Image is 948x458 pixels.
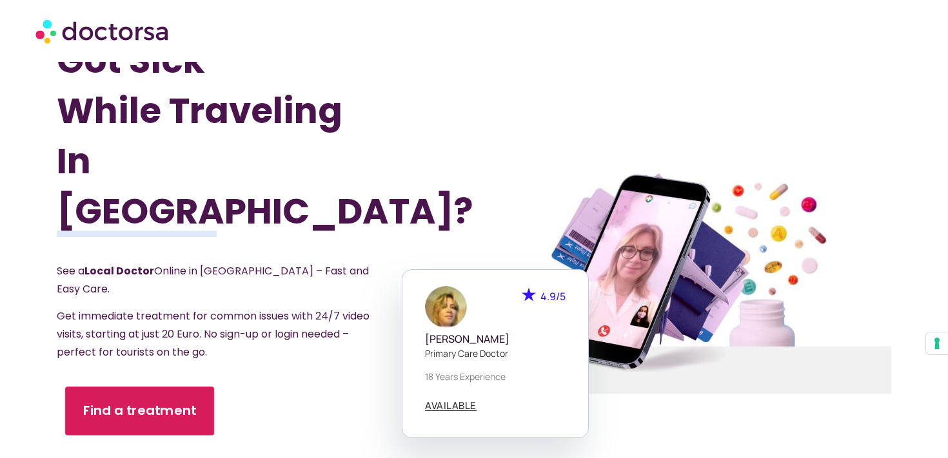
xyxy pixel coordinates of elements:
a: Find a treatment [65,386,214,435]
h5: [PERSON_NAME] [425,333,566,345]
h1: Got Sick While Traveling In [GEOGRAPHIC_DATA]? [57,35,411,236]
p: Primary care doctor [425,347,566,360]
p: 18 years experience [425,370,566,383]
span: Find a treatment [83,401,197,420]
a: AVAILABLE [425,401,477,411]
span: 4.9/5 [540,289,566,303]
span: See a Online in [GEOGRAPHIC_DATA] – Fast and Easy Care. [57,263,369,296]
strong: Local Doctor [84,263,154,278]
span: Get immediate treatment for common issues with 24/7 video visits, starting at just 20 Euro. No si... [57,309,370,359]
button: Your consent preferences for tracking technologies [926,332,948,354]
